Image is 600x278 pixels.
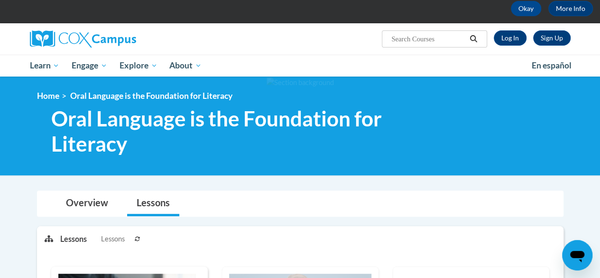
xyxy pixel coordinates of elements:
[24,55,66,77] a: Learn
[37,91,59,101] a: Home
[562,240,592,270] iframe: Button to launch messaging window
[65,55,113,77] a: Engage
[163,55,208,77] a: About
[466,33,480,45] button: Search
[101,234,125,244] span: Lessons
[60,234,87,244] p: Lessons
[113,55,164,77] a: Explore
[267,77,334,88] img: Section background
[526,56,578,76] a: En español
[532,60,572,70] span: En español
[56,191,118,216] a: Overview
[533,30,571,46] a: Register
[390,33,466,45] input: Search Courses
[29,60,59,71] span: Learn
[30,30,136,48] img: Cox Campus
[70,91,232,101] span: Oral Language is the Foundation for Literacy
[494,30,526,46] a: Log In
[51,106,443,156] span: Oral Language is the Foundation for Literacy
[127,191,179,216] a: Lessons
[548,1,593,16] a: More Info
[23,55,578,77] div: Main menu
[30,30,201,48] a: Cox Campus
[511,1,541,16] button: Okay
[120,60,157,71] span: Explore
[169,60,202,71] span: About
[72,60,107,71] span: Engage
